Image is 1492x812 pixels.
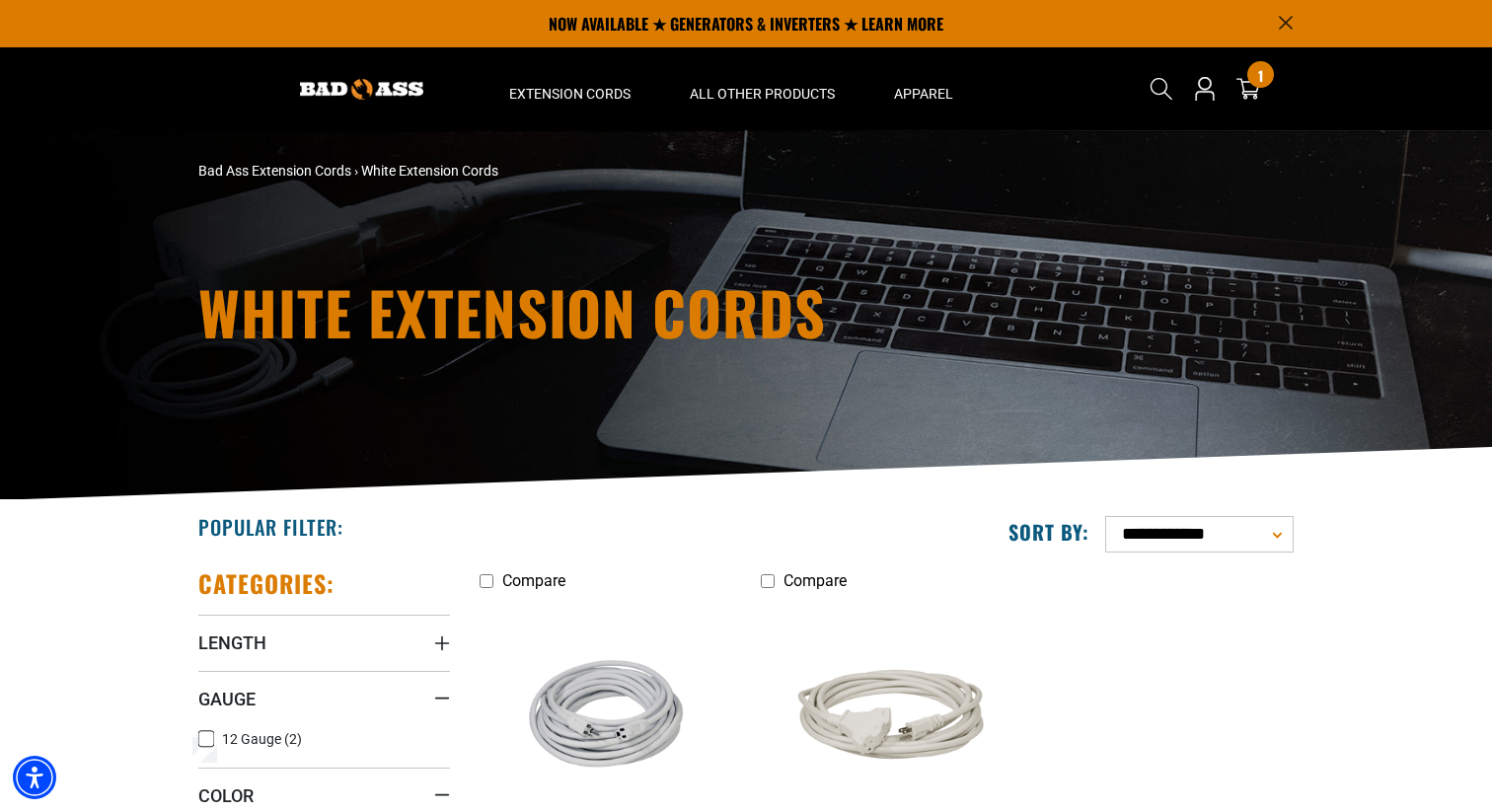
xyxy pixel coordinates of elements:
summary: Search [1146,73,1177,105]
h2: Popular Filter: [198,514,343,540]
span: 1 [1258,68,1263,83]
a: Open this option [1189,47,1221,130]
span: Apparel [894,85,953,103]
span: Compare [783,571,847,590]
span: Color [198,784,254,807]
summary: Extension Cords [480,47,660,130]
nav: breadcrumbs [198,161,919,182]
h1: White Extension Cords [198,282,919,341]
label: Sort by: [1008,519,1089,545]
img: white [482,641,730,805]
span: › [354,163,358,179]
summary: Apparel [864,47,983,130]
summary: Gauge [198,671,450,726]
span: White Extension Cords [361,163,498,179]
summary: All Other Products [660,47,864,130]
span: Compare [502,571,565,590]
span: Length [198,631,266,654]
a: Bad Ass Extension Cords [198,163,351,179]
h2: Categories: [198,568,335,599]
img: Bad Ass Extension Cords [300,79,423,100]
div: Accessibility Menu [13,756,56,799]
span: Extension Cords [509,85,631,103]
span: All Other Products [690,85,835,103]
span: Gauge [198,688,256,710]
summary: Length [198,615,450,670]
img: white [762,647,1010,799]
span: 12 Gauge (2) [222,732,302,746]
